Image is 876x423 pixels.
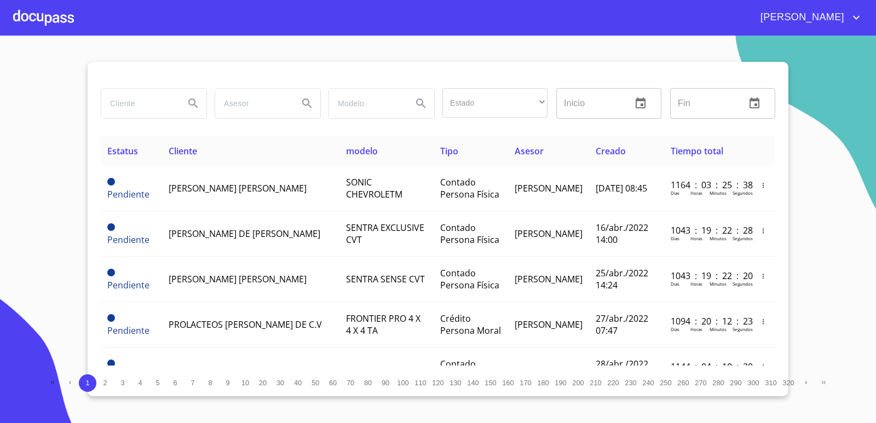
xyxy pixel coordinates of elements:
span: Asesor [515,145,544,157]
span: 90 [382,379,389,387]
button: 10 [237,374,254,392]
span: [PERSON_NAME] DE [PERSON_NAME] [169,228,320,240]
button: 1 [79,374,96,392]
span: 9 [226,379,229,387]
p: Minutos [710,326,727,332]
span: 210 [590,379,601,387]
span: 140 [467,379,479,387]
button: 30 [272,374,289,392]
span: Pendiente [107,325,149,337]
span: [PERSON_NAME] [PERSON_NAME] [169,273,307,285]
span: PROLACTEOS [PERSON_NAME] DE C.V [169,318,322,331]
span: 180 [537,379,549,387]
p: 1144 : 04 : 10 : 20 [671,361,745,373]
button: 40 [289,374,307,392]
button: 160 [499,374,517,392]
span: 4 [138,379,142,387]
span: 3 [120,379,124,387]
button: 9 [219,374,237,392]
span: 7 [191,379,194,387]
button: 270 [692,374,710,392]
span: Pendiente [107,279,149,291]
button: 3 [114,374,131,392]
span: 1 [85,379,89,387]
button: 70 [342,374,359,392]
span: 190 [555,379,566,387]
button: Search [180,90,206,117]
span: Pendiente [107,234,149,246]
button: 20 [254,374,272,392]
span: [PERSON_NAME] [515,364,583,376]
p: Horas [690,235,702,241]
button: 140 [464,374,482,392]
span: 270 [695,379,706,387]
button: 60 [324,374,342,392]
span: SONIC CHEVROLETM [346,176,402,200]
p: Dias [671,326,679,332]
span: Contado Persona Física [440,176,499,200]
span: 20 [259,379,267,387]
button: 120 [429,374,447,392]
span: Pendiente [107,314,115,322]
span: 130 [449,379,461,387]
span: 10 [241,379,249,387]
span: 50 [312,379,319,387]
span: 200 [572,379,584,387]
button: 260 [675,374,692,392]
span: 300 [747,379,759,387]
button: 100 [394,374,412,392]
span: 110 [414,379,426,387]
span: Pendiente [107,269,115,276]
button: 300 [745,374,762,392]
span: 170 [520,379,531,387]
p: Minutos [710,235,727,241]
span: 5 [155,379,159,387]
button: 310 [762,374,780,392]
button: 170 [517,374,534,392]
span: 27/abr./2022 07:47 [596,312,648,337]
span: 28/abr./2022 16:30 [596,358,648,382]
button: 230 [622,374,639,392]
button: 110 [412,374,429,392]
span: 250 [660,379,671,387]
input: search [215,89,290,118]
button: 4 [131,374,149,392]
input: search [329,89,404,118]
button: 280 [710,374,727,392]
span: Contado Persona Física [440,358,499,382]
button: 220 [604,374,622,392]
button: 5 [149,374,166,392]
span: Contado Persona Física [440,267,499,291]
span: Pendiente [107,188,149,200]
span: Cliente [169,145,197,157]
span: 6 [173,379,177,387]
p: Dias [671,190,679,196]
span: Creado [596,145,626,157]
span: SENTRA SENSE CVT [346,273,425,285]
span: Pendiente [107,223,115,231]
p: 1043 : 19 : 22 : 20 [671,270,745,282]
span: 60 [329,379,337,387]
span: [PERSON_NAME] [PERSON_NAME] [169,182,307,194]
p: Horas [690,281,702,287]
button: 50 [307,374,324,392]
span: 320 [782,379,794,387]
button: 6 [166,374,184,392]
p: Segundos [733,235,753,241]
span: 150 [485,379,496,387]
span: [PERSON_NAME] [515,318,583,331]
span: 240 [642,379,654,387]
button: account of current user [752,9,863,26]
span: 70 [347,379,354,387]
button: 210 [587,374,604,392]
span: [PERSON_NAME] [515,228,583,240]
button: Search [294,90,320,117]
p: 1043 : 19 : 22 : 28 [671,224,745,236]
button: 130 [447,374,464,392]
span: 25/abr./2022 14:24 [596,267,648,291]
input: search [101,89,176,118]
button: 200 [569,374,587,392]
button: 90 [377,374,394,392]
span: 220 [607,379,619,387]
span: [DATE] 08:45 [596,182,647,194]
